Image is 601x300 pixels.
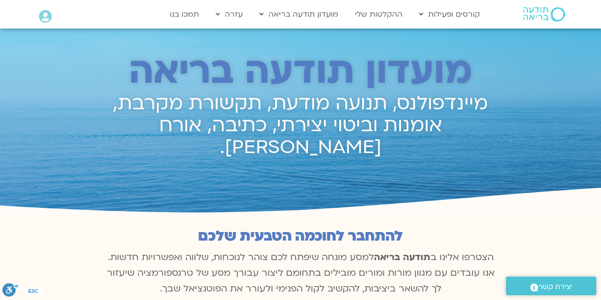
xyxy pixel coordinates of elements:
a: עזרה [211,5,248,23]
b: תודעה בריאה [374,251,430,263]
a: מועדון תודעה בריאה [255,5,343,23]
h2: להתחבר לחוכמה הטבעית שלכם [101,228,500,244]
img: תודעה בריאה [523,7,565,21]
h2: מיינדפולנס, תנועה מודעת, תקשורת מקרבת, אומנות וביטוי יצירתי, כתיבה, אורח [PERSON_NAME]. [101,93,501,158]
a: יצירת קשר [506,277,596,295]
a: תמכו בנו [165,5,204,23]
h2: מועדון תודעה בריאה [101,50,501,92]
span: יצירת קשר [538,281,572,293]
a: קורסים ופעילות [414,5,485,23]
a: ההקלטות שלי [350,5,407,23]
